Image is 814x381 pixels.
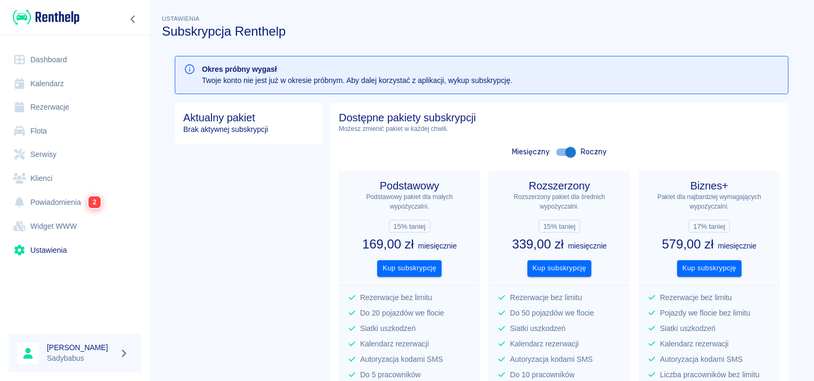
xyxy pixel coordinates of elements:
[9,119,141,143] a: Flota
[510,323,621,334] p: Siatki uszkodzeń
[162,24,801,39] h3: Subskrypcja Renthelp
[47,342,115,353] h6: [PERSON_NAME]
[202,75,512,86] p: Twoje konto nie jest już w okresie próbnym. Aby dalej korzystać z aplikacji, wykup subskrypcję.
[510,308,621,319] p: Do 50 pojazdów we flocie
[9,190,141,214] a: Powiadomienia2
[660,292,771,303] p: Rezerwacje bez limitu
[647,179,771,192] h4: Biznes+
[362,237,414,252] h3: 169,00 zł
[647,192,771,211] p: Pakiet dla najbardziej wymagających wypożyczalni.
[9,167,141,190] a: Klienci
[88,196,101,209] span: 2
[660,323,771,334] p: Siatki uszkodzeń
[125,12,141,26] button: Zwiń nawigację
[497,179,621,192] h4: Rozszerzony
[568,241,607,252] p: miesięcznie
[47,353,115,364] p: Sadybabus
[9,95,141,119] a: Rezerwacje
[510,338,621,350] p: Kalendarz rezerwacji
[660,354,771,365] p: Autoryzacja kodami SMS
[418,241,457,252] p: miesięcznie
[13,9,79,26] img: Renthelp logo
[718,241,756,252] p: miesięcznie
[360,338,471,350] p: Kalendarz rezerwacji
[660,308,771,319] p: Pojazdy we flocie bez limitu
[360,354,471,365] p: Autoryzacja kodami SMS
[377,260,442,277] button: Kup subskrypcję
[677,260,742,277] button: Kup subskrypcję
[9,72,141,96] a: Kalendarz
[360,308,471,319] p: Do 20 pojazdów we flocie
[660,338,771,350] p: Kalendarz rezerwacji
[183,124,313,135] p: Brak aktywnej subskrypcji
[512,237,564,252] h3: 339,00 zł
[347,192,471,211] p: Podstawowy pakiet dla małych wypożyczalni.
[689,221,729,232] span: 17% taniej
[527,260,592,277] button: Kup subskrypcję
[662,237,714,252] h3: 579,00 zł
[347,179,471,192] h4: Podstawowy
[510,354,621,365] p: Autoryzacja kodami SMS
[539,221,580,232] span: 15% taniej
[202,65,277,73] b: Okres próbny wygasł
[339,142,780,162] div: Miesięczny Roczny
[360,369,471,380] p: Do 5 pracowników
[339,124,780,134] p: Możesz zmienić pakiet w każdej chwili.
[510,369,621,380] p: Do 10 pracowników
[360,292,471,303] p: Rezerwacje bez limitu
[9,238,141,262] a: Ustawienia
[510,292,621,303] p: Rezerwacje bez limitu
[183,111,313,124] h4: Aktualny pakiet
[660,369,771,380] p: Liczba pracowników bez limitu
[9,9,79,26] a: Renthelp logo
[339,111,780,124] h4: Dostępne pakiety subskrypcji
[9,143,141,167] a: Serwisy
[162,15,200,22] span: Ustawienia
[9,214,141,238] a: Widget WWW
[360,323,471,334] p: Siatki uszkodzeń
[497,192,621,211] p: Rozszerzony pakiet dla średnich wypożyczalni.
[9,48,141,72] a: Dashboard
[389,221,430,232] span: 15% taniej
